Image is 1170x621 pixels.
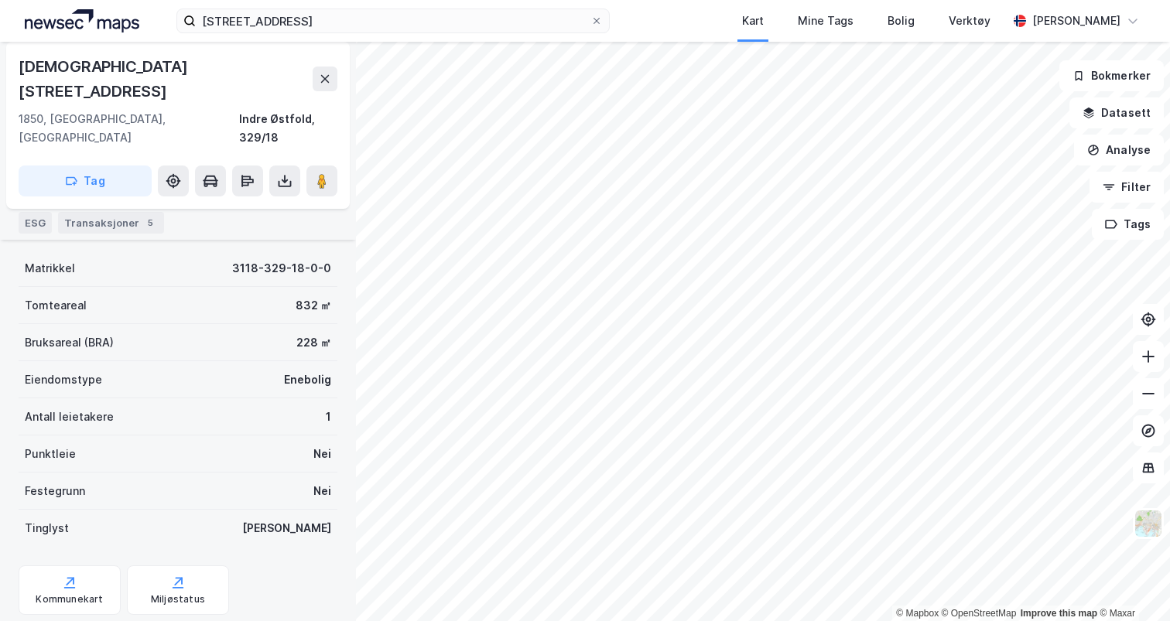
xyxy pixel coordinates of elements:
[949,12,990,30] div: Verktøy
[25,296,87,315] div: Tomteareal
[742,12,764,30] div: Kart
[196,9,590,32] input: Søk på adresse, matrikkel, gårdeiere, leietakere eller personer
[942,608,1017,619] a: OpenStreetMap
[1032,12,1120,30] div: [PERSON_NAME]
[19,110,239,147] div: 1850, [GEOGRAPHIC_DATA], [GEOGRAPHIC_DATA]
[1100,608,1135,619] a: Maxar
[25,482,85,500] div: Festegrunn
[284,370,331,389] div: Enebolig
[1074,135,1164,165] button: Analyse
[1092,209,1164,240] button: Tags
[1059,60,1164,91] button: Bokmerker
[151,593,205,606] div: Miljøstatus
[36,593,103,606] div: Kommunekart
[19,212,52,234] div: ESG
[19,165,152,196] button: Tag
[232,259,331,278] div: 3118-329-18-0-0
[313,445,331,463] div: Nei
[296,333,331,352] div: 228 ㎡
[25,370,102,389] div: Eiendomstype
[142,215,158,230] div: 5
[25,333,114,352] div: Bruksareal (BRA)
[896,608,939,619] a: Mapbox
[25,9,139,32] img: logo.a4113a55bc3d86da70a041830d287a7e.svg
[1021,608,1097,619] a: Improve this map
[798,12,854,30] div: Mine Tags
[326,408,331,426] div: 1
[58,212,164,234] div: Transaksjoner
[313,482,331,500] div: Nei
[25,259,75,278] div: Matrikkel
[25,519,69,537] div: Tinglyst
[19,54,313,104] div: [DEMOGRAPHIC_DATA][STREET_ADDRESS]
[1134,509,1163,538] img: Z
[25,445,76,463] div: Punktleie
[25,408,114,426] div: Antall leietakere
[888,12,915,30] div: Bolig
[1090,172,1164,203] button: Filter
[296,296,331,315] div: 832 ㎡
[239,110,337,147] div: Indre Østfold, 329/18
[242,519,331,537] div: [PERSON_NAME]
[1069,97,1164,128] button: Datasett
